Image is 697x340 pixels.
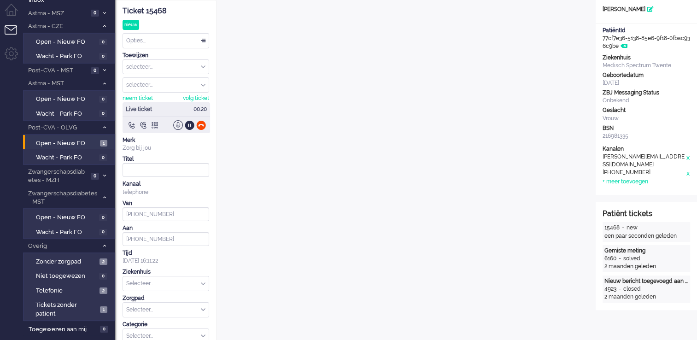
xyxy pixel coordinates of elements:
[627,224,638,232] div: new
[99,273,107,280] span: 0
[123,224,209,232] div: Aan
[36,258,97,266] span: Zonder zorgpad
[36,213,97,222] span: Open - Nieuw FO
[123,59,209,75] div: Assign Group
[123,294,209,302] div: Zorgpad
[123,6,209,17] div: Ticket 15468
[603,106,690,114] div: Geslacht
[35,301,97,318] span: Tickets zonder patient
[603,124,690,132] div: BSN
[603,89,690,97] div: ZBJ Messaging Status
[603,153,685,169] div: [PERSON_NAME][EMAIL_ADDRESS][DOMAIN_NAME]
[604,255,616,263] div: 6160
[27,212,114,222] a: Open - Nieuw FO 0
[123,20,139,30] div: nieuw
[91,10,99,17] span: 0
[27,138,114,148] a: Open - Nieuw FO 1
[27,51,114,61] a: Wacht - Park FO 0
[123,268,209,276] div: Ziekenhuis
[99,53,107,60] span: 0
[36,38,97,47] span: Open - Nieuw FO
[27,270,114,281] a: Niet toegewezen 0
[603,97,690,105] div: Onbekend
[123,94,153,102] div: neem ticket
[603,169,685,178] div: [PHONE_NUMBER]
[27,285,114,295] a: Telefonie 2
[603,209,690,219] div: Patiënt tickets
[27,152,114,162] a: Wacht - Park FO 0
[91,173,99,180] span: 0
[36,110,97,118] span: Wacht - Park FO
[603,62,690,70] div: Medisch Spectrum Twente
[603,145,690,153] div: Kanalen
[623,255,640,263] div: solved
[604,285,616,293] div: 4923
[187,102,210,117] div: 00:20
[99,154,107,161] span: 0
[27,189,98,206] span: Zwangerschapsdiabetes - MST
[123,144,209,152] div: Zorg bij jou
[616,255,623,263] div: -
[623,285,641,293] div: closed
[4,4,363,20] body: Rich Text Area. Press ALT-0 for help.
[123,136,209,144] div: Merk
[603,115,690,123] div: Vrouw
[27,256,114,266] a: Zonder zorgpad 2
[616,285,623,293] div: -
[100,306,107,313] span: 1
[685,169,690,178] div: x
[27,79,98,88] span: Astma - MST
[27,22,98,31] span: Astma - CZE
[100,326,108,333] span: 0
[603,178,648,186] div: + meer toevoegen
[27,9,88,18] span: Astma - MSZ
[36,153,97,162] span: Wacht - Park FO
[99,39,107,46] span: 0
[123,249,209,265] div: [DATE] 16:11:22
[603,71,690,79] div: Geboortedatum
[603,132,690,140] div: 216981335
[604,277,688,285] div: Nieuw bericht toegevoegd aan gesprek
[596,27,697,50] div: 77cf7e36-5138-85e6-9f18-0fbac936c9be
[123,232,209,246] input: +31612345678
[27,324,115,334] a: Toegewezen aan mij 0
[604,263,688,270] div: 2 maanden geleden
[27,36,114,47] a: Open - Nieuw FO 0
[36,139,98,148] span: Open - Nieuw FO
[100,258,107,265] span: 2
[100,287,107,294] span: 2
[36,228,97,237] span: Wacht - Park FO
[27,108,114,118] a: Wacht - Park FO 0
[604,247,688,255] div: Gemiste meting
[123,249,209,257] div: Tijd
[596,6,697,13] div: [PERSON_NAME]
[91,67,99,74] span: 0
[5,25,25,46] li: Tickets menu
[27,242,98,251] span: Overig
[685,153,690,169] div: x
[27,123,98,132] span: Post-CVA - OLVG
[603,27,690,35] div: PatiëntId
[603,54,690,62] div: Ziekenhuis
[27,299,114,318] a: Tickets zonder patient 1
[27,168,88,185] span: Zwangerschapsdiabetes - MZH
[27,66,88,75] span: Post-CVA - MST
[27,227,114,237] a: Wacht - Park FO 0
[183,94,209,102] div: volg ticket
[99,229,107,236] span: 0
[123,199,209,207] div: Van
[5,47,25,68] li: Admin menu
[604,224,620,232] div: 15468
[99,110,107,117] span: 0
[99,214,107,221] span: 0
[5,4,25,24] li: Dashboard menu
[100,140,107,147] span: 1
[620,224,627,232] div: -
[99,96,107,103] span: 0
[123,321,209,328] div: Categorie
[604,232,688,240] div: een paar seconden geleden
[603,79,690,87] div: [DATE]
[123,180,209,188] div: Kanaal
[604,293,688,301] div: 2 maanden geleden
[27,94,114,104] a: Open - Nieuw FO 0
